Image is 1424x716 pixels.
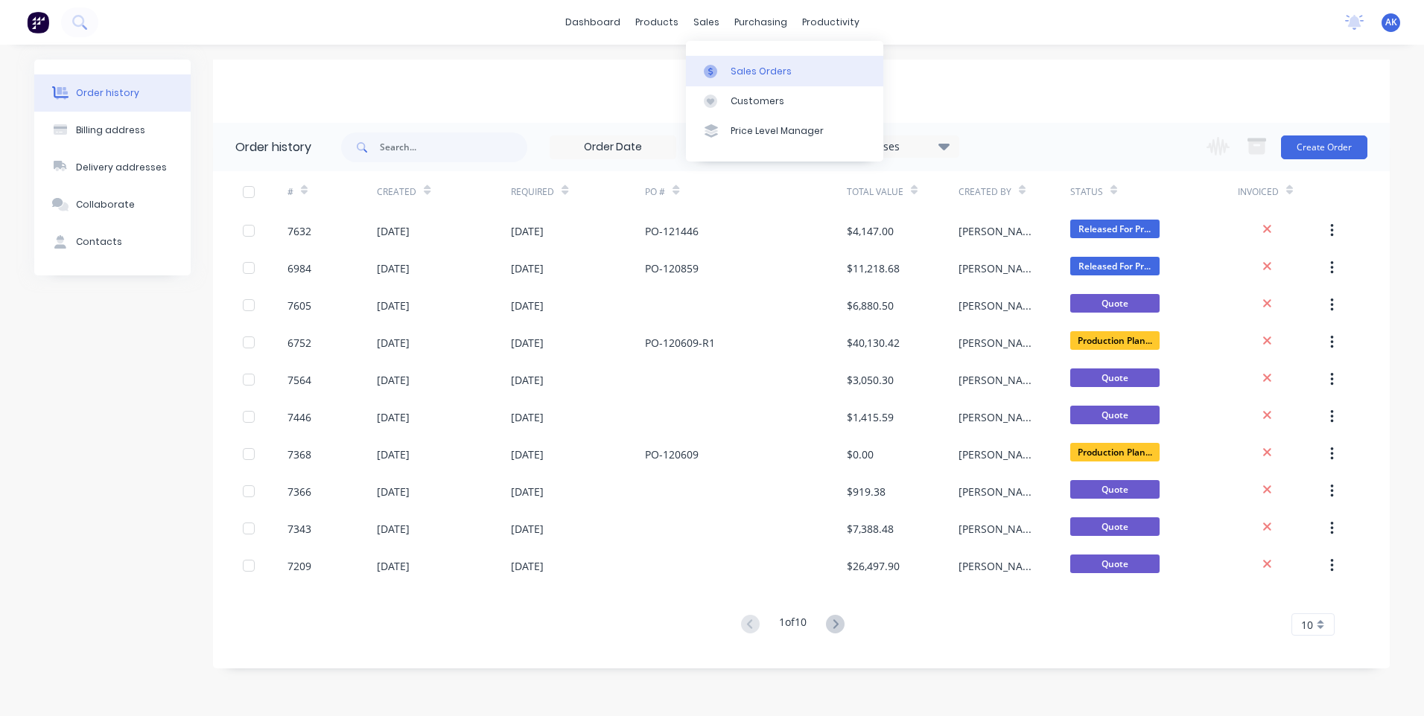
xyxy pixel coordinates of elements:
[847,335,900,351] div: $40,130.42
[847,223,894,239] div: $4,147.00
[1070,185,1103,199] div: Status
[377,372,410,388] div: [DATE]
[1070,368,1160,387] span: Quote
[1238,171,1327,212] div: Invoiced
[645,335,715,351] div: PO-120609-R1
[645,185,665,199] div: PO #
[558,11,628,33] a: dashboard
[287,171,377,212] div: #
[1070,294,1160,313] span: Quote
[847,298,894,313] div: $6,880.50
[1070,331,1160,350] span: Production Plan...
[645,171,846,212] div: PO #
[833,138,959,155] div: 14 Statuses
[959,260,1040,276] div: [PERSON_NAME]
[686,56,883,86] a: Sales Orders
[727,11,795,33] div: purchasing
[377,558,410,574] div: [DATE]
[1281,135,1367,159] button: Create Order
[847,484,886,499] div: $919.38
[1070,443,1160,461] span: Production Plan...
[287,484,311,499] div: 7366
[1070,517,1160,536] span: Quote
[377,223,410,239] div: [DATE]
[76,86,139,100] div: Order history
[1070,257,1160,275] span: Released For Pr...
[287,558,311,574] div: 7209
[287,372,311,388] div: 7564
[645,447,699,462] div: PO-120609
[377,521,410,537] div: [DATE]
[287,223,311,239] div: 7632
[27,11,49,33] img: Factory
[550,136,676,159] input: Order Date
[377,335,410,351] div: [DATE]
[76,161,167,174] div: Delivery addresses
[377,171,511,212] div: Created
[511,558,544,574] div: [DATE]
[959,298,1040,313] div: [PERSON_NAME]
[779,614,807,636] div: 1 of 10
[34,149,191,186] button: Delivery addresses
[686,11,727,33] div: sales
[34,112,191,149] button: Billing address
[731,65,792,78] div: Sales Orders
[287,260,311,276] div: 6984
[847,558,900,574] div: $26,497.90
[287,447,311,462] div: 7368
[628,11,686,33] div: products
[959,335,1040,351] div: [PERSON_NAME]
[377,409,410,425] div: [DATE]
[731,95,784,108] div: Customers
[795,11,867,33] div: productivity
[847,521,894,537] div: $7,388.48
[380,132,527,162] input: Search...
[731,124,824,138] div: Price Level Manager
[959,558,1040,574] div: [PERSON_NAME]
[1070,220,1160,238] span: Released For Pr...
[377,185,416,199] div: Created
[511,521,544,537] div: [DATE]
[959,409,1040,425] div: [PERSON_NAME]
[686,86,883,116] a: Customers
[34,223,191,260] button: Contacts
[1070,480,1160,499] span: Quote
[377,260,410,276] div: [DATE]
[1070,406,1160,424] span: Quote
[1070,554,1160,573] span: Quote
[76,124,145,137] div: Billing address
[645,223,699,239] div: PO-121446
[959,185,1011,199] div: Created By
[511,185,554,199] div: Required
[287,185,293,199] div: #
[959,484,1040,499] div: [PERSON_NAME]
[377,447,410,462] div: [DATE]
[511,447,544,462] div: [DATE]
[645,260,699,276] div: PO-120859
[511,484,544,499] div: [DATE]
[847,260,900,276] div: $11,218.68
[511,372,544,388] div: [DATE]
[1070,171,1238,212] div: Status
[959,447,1040,462] div: [PERSON_NAME]
[377,298,410,313] div: [DATE]
[1238,185,1279,199] div: Invoiced
[847,171,959,212] div: Total Value
[1385,16,1397,29] span: AK
[959,171,1070,212] div: Created By
[377,484,410,499] div: [DATE]
[1301,617,1313,633] span: 10
[511,223,544,239] div: [DATE]
[847,372,894,388] div: $3,050.30
[959,372,1040,388] div: [PERSON_NAME]
[287,409,311,425] div: 7446
[511,171,645,212] div: Required
[847,409,894,425] div: $1,415.59
[847,185,903,199] div: Total Value
[686,116,883,146] a: Price Level Manager
[287,335,311,351] div: 6752
[287,298,311,313] div: 7605
[511,335,544,351] div: [DATE]
[287,521,311,537] div: 7343
[76,198,135,211] div: Collaborate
